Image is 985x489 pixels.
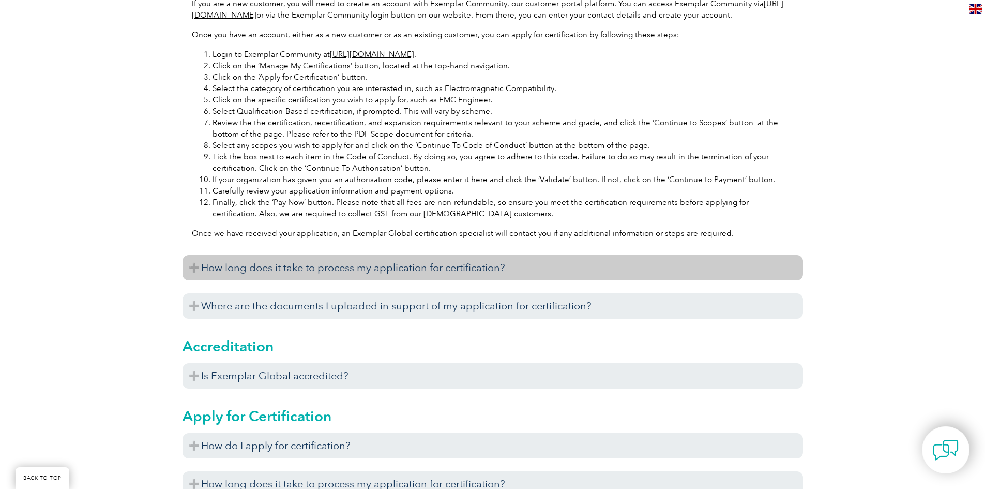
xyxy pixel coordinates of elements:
[933,437,959,463] img: contact-chat.png
[16,467,69,489] a: BACK TO TOP
[330,50,414,59] a: [URL][DOMAIN_NAME]
[213,71,794,83] li: Click on the ‘Apply for Certification’ button.
[183,293,803,319] h3: Where are the documents I uploaded in support of my application for certification?
[213,151,794,174] li: Tick the box next to each item in the Code of Conduct. By doing so, you agree to adhere to this c...
[213,94,794,106] li: Click on the specific certification you wish to apply for, such as EMC Engineer.
[969,4,982,14] img: en
[213,83,794,94] li: Select the category of certification you are interested in, such as Electromagnetic Compatibility.
[213,185,794,197] li: Carefully review your application information and payment options.
[192,29,794,40] p: Once you have an account, either as a new customer or as an existing customer, you can apply for ...
[213,197,794,219] li: Finally, click the ‘Pay Now’ button. Please note that all fees are non-refundable, so ensure you ...
[183,408,803,424] h2: Apply for Certification
[192,228,794,239] p: Once we have received your application, an Exemplar Global certification specialist will contact ...
[183,433,803,458] h3: How do I apply for certification?
[213,60,794,71] li: Click on the ‘Manage My Certifications’ button, located at the top-hand navigation.
[213,106,794,117] li: Select Qualification-Based certification, if prompted. This will vary by scheme.
[213,117,794,140] li: Review the the certification, recertification, and expansion requirements relevant to your scheme...
[213,174,794,185] li: If your organization has given you an authorisation code, please enter it here and click the ‘Val...
[183,255,803,280] h3: How long does it take to process my application for certification?
[183,363,803,389] h3: Is Exemplar Global accredited?
[183,338,803,354] h2: Accreditation
[213,140,794,151] li: Select any scopes you wish to apply for and click on the ‘Continue To Code of Conduct’ button at ...
[213,49,794,60] li: Login to Exemplar Community at .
